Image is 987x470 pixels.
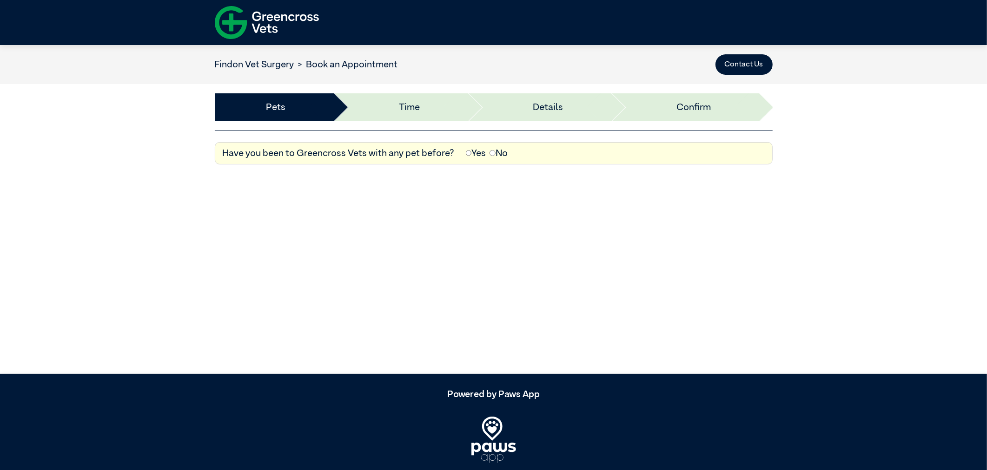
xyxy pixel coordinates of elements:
[490,146,508,160] label: No
[294,58,398,72] li: Book an Appointment
[266,100,285,114] a: Pets
[471,417,516,463] img: PawsApp
[215,58,398,72] nav: breadcrumb
[466,146,486,160] label: Yes
[490,150,496,156] input: No
[223,146,455,160] label: Have you been to Greencross Vets with any pet before?
[215,389,773,400] h5: Powered by Paws App
[215,2,319,43] img: f-logo
[715,54,773,75] button: Contact Us
[215,60,294,69] a: Findon Vet Surgery
[466,150,472,156] input: Yes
